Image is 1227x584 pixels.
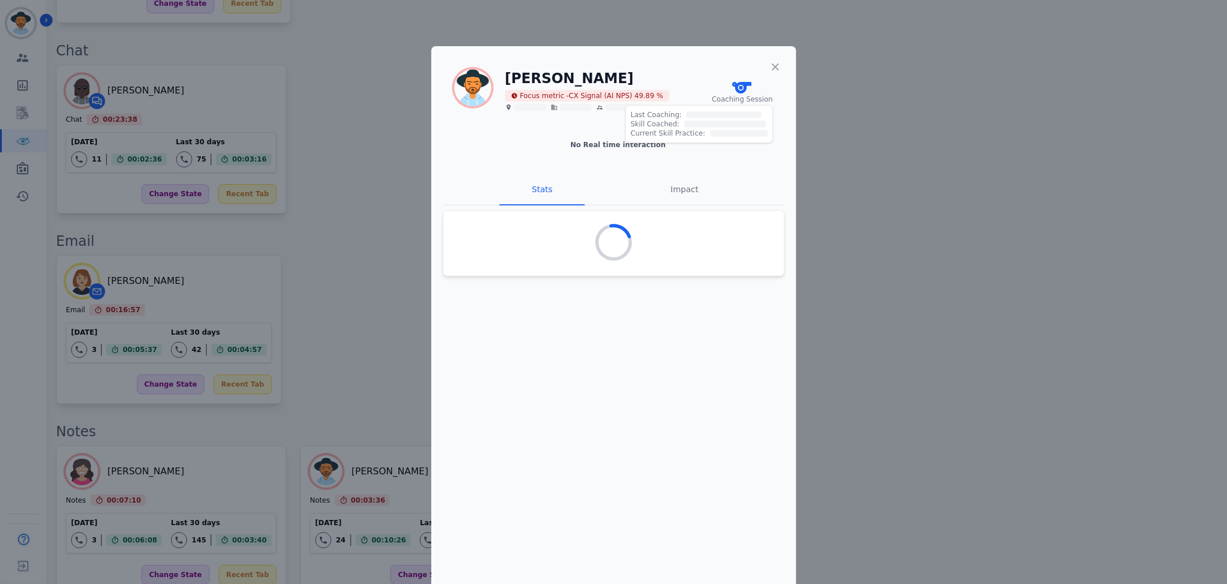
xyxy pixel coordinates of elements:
[712,95,773,104] span: Coaching Session
[631,110,767,119] div: Last Coaching:
[454,69,491,106] img: Rounded avatar
[505,90,669,102] span: Focus metric - CX Signal (AI NPS) 49.89 %
[505,69,669,88] h1: [PERSON_NAME]
[532,185,553,194] span: Stats
[671,185,699,194] span: Impact
[631,119,767,129] div: Skill Coached:
[452,140,785,149] div: No Real time interaction
[631,129,767,138] div: Current Skill Practice:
